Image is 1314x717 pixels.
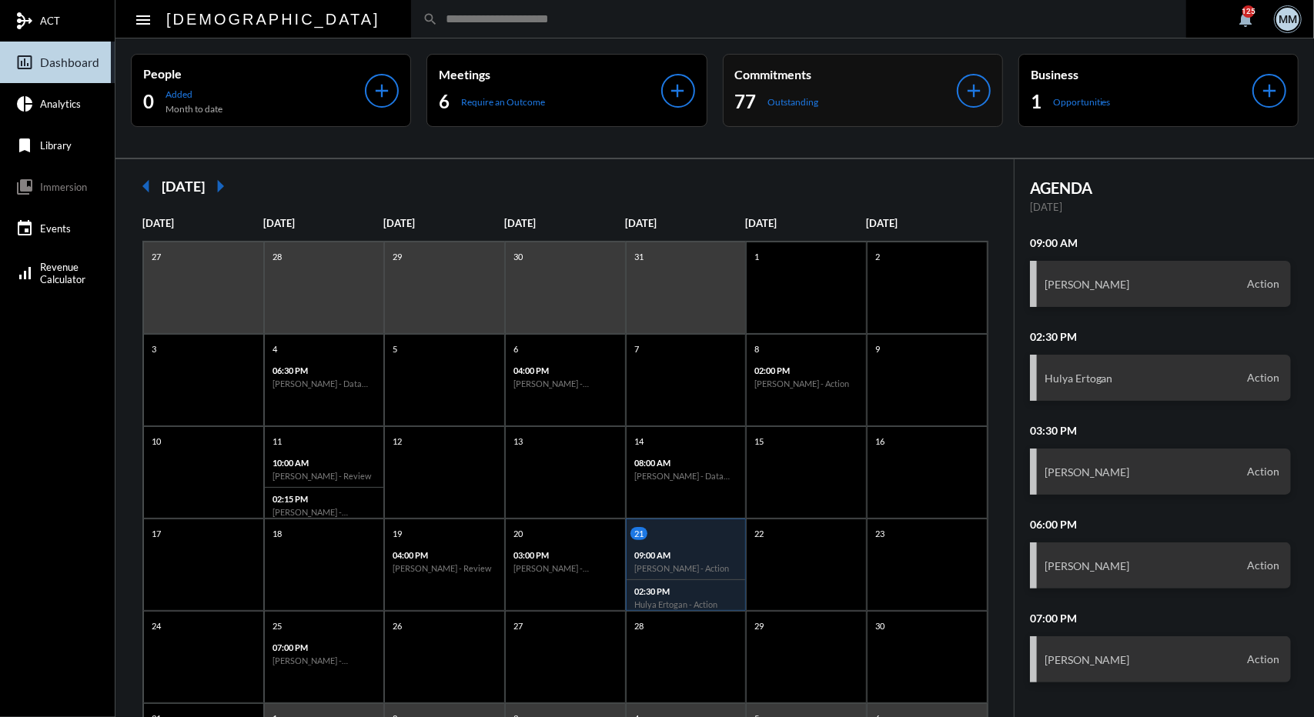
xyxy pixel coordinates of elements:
p: 21 [630,527,647,540]
h6: [PERSON_NAME] - [PERSON_NAME] - Action [513,563,617,573]
p: 03:00 PM [513,550,617,560]
p: 5 [389,342,401,355]
mat-icon: add [963,80,985,102]
p: [DATE] [383,217,504,229]
h2: [DEMOGRAPHIC_DATA] [166,7,380,32]
h2: 02:30 PM [1030,330,1291,343]
p: 04:00 PM [393,550,497,560]
p: 30 [510,250,527,263]
p: 27 [148,250,165,263]
p: 22 [751,527,767,540]
span: Action [1243,652,1283,666]
mat-icon: add [667,80,689,102]
div: 125 [1242,5,1255,18]
mat-icon: Side nav toggle icon [134,11,152,29]
mat-icon: arrow_right [205,171,236,202]
p: 28 [269,250,286,263]
mat-icon: notifications [1236,10,1255,28]
p: Outstanding [768,96,819,108]
h6: [PERSON_NAME] - Review [272,471,376,481]
span: Dashboard [40,55,99,69]
h6: [PERSON_NAME] - Data Capturing [272,379,376,389]
p: [DATE] [625,217,746,229]
p: 18 [269,527,286,540]
p: People [143,66,365,81]
h6: [PERSON_NAME] - Review [393,563,497,573]
p: 02:00 PM [754,365,858,375]
p: 12 [389,435,406,448]
mat-icon: event [15,219,34,238]
p: 15 [751,435,767,448]
p: Opportunities [1053,96,1111,108]
p: 02:30 PM [634,586,738,596]
p: 7 [630,342,643,355]
h6: Hulya Ertogan - Action [634,599,738,609]
mat-icon: pie_chart [15,95,34,113]
h3: [PERSON_NAME] [1045,653,1130,666]
h2: 6 [439,89,450,114]
p: 10:00 AM [272,458,376,468]
p: 1 [751,250,763,263]
h3: Hulya Ertogan [1045,372,1113,385]
button: Toggle sidenav [128,4,159,35]
span: Analytics [40,98,81,110]
p: 25 [269,619,286,632]
p: Business [1031,67,1252,82]
p: [DATE] [866,217,987,229]
mat-icon: mediation [15,12,34,30]
h2: 09:00 AM [1030,236,1291,249]
span: Action [1243,465,1283,479]
p: 04:00 PM [513,365,617,375]
h2: AGENDA [1030,178,1291,197]
p: 09:00 AM [634,550,738,560]
p: 2 [871,250,884,263]
p: 28 [630,619,647,632]
span: ACT [40,15,60,27]
h3: [PERSON_NAME] [1045,559,1130,572]
p: 02:15 PM [272,494,376,504]
h3: [PERSON_NAME] [1045,465,1130,479]
span: Action [1243,371,1283,385]
h6: [PERSON_NAME] - Investment [272,507,376,517]
h2: 06:00 PM [1030,518,1291,531]
p: 30 [871,619,888,632]
h2: 1 [1031,89,1042,114]
p: 20 [510,527,527,540]
p: Month to date [166,103,222,115]
h2: 03:30 PM [1030,424,1291,437]
mat-icon: add [1259,80,1280,102]
p: 11 [269,435,286,448]
span: Action [1243,559,1283,572]
p: 07:00 PM [272,642,376,652]
mat-icon: arrow_left [131,171,162,202]
p: [DATE] [504,217,625,229]
p: 19 [389,527,406,540]
p: Require an Outcome [461,96,545,108]
p: 3 [148,342,160,355]
span: Events [40,222,71,235]
p: 6 [510,342,522,355]
p: 17 [148,527,165,540]
p: Meetings [439,67,660,82]
p: 4 [269,342,281,355]
span: Immersion [40,181,87,193]
mat-icon: bookmark [15,136,34,155]
p: [DATE] [142,217,263,229]
p: 10 [148,435,165,448]
h6: [PERSON_NAME] - [PERSON_NAME] - Retirement Doctrine II [513,379,617,389]
p: [DATE] [1030,201,1291,213]
p: 27 [510,619,527,632]
span: Action [1243,277,1283,291]
h2: 07:00 PM [1030,612,1291,625]
p: 06:30 PM [272,365,376,375]
p: 23 [871,527,888,540]
p: Added [166,88,222,100]
p: 29 [751,619,767,632]
mat-icon: insert_chart_outlined [15,53,34,72]
p: 14 [630,435,647,448]
p: 9 [871,342,884,355]
p: 29 [389,250,406,263]
p: [DATE] [263,217,384,229]
p: 26 [389,619,406,632]
p: 31 [630,250,647,263]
